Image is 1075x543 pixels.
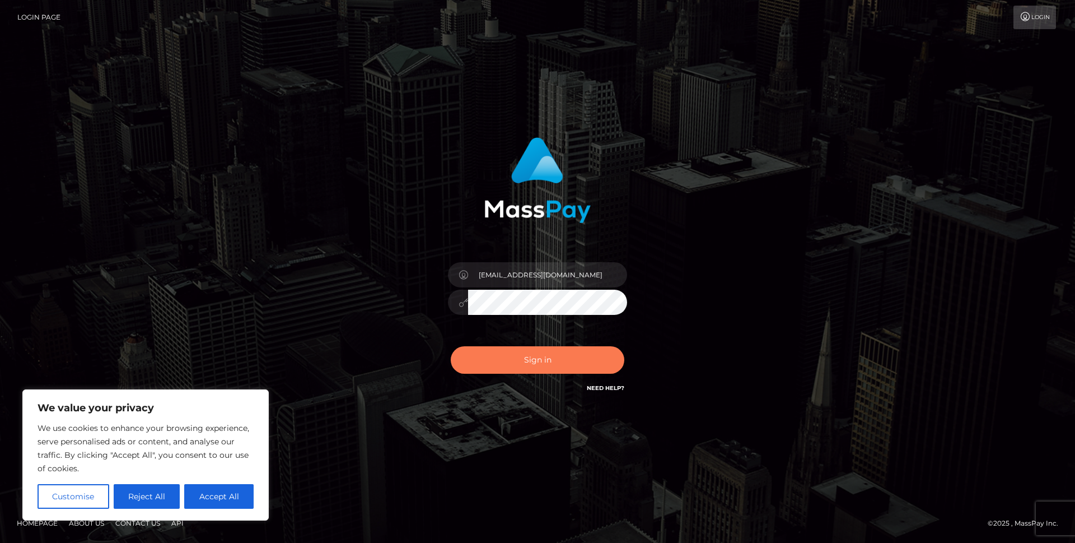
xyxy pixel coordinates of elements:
[587,384,624,392] a: Need Help?
[12,514,62,532] a: Homepage
[167,514,188,532] a: API
[38,401,254,415] p: We value your privacy
[17,6,60,29] a: Login Page
[22,389,269,521] div: We value your privacy
[184,484,254,509] button: Accept All
[38,484,109,509] button: Customise
[451,346,624,374] button: Sign in
[988,517,1067,530] div: © 2025 , MassPay Inc.
[468,262,627,287] input: Username...
[484,137,591,223] img: MassPay Login
[1013,6,1056,29] a: Login
[111,514,165,532] a: Contact Us
[38,421,254,475] p: We use cookies to enhance your browsing experience, serve personalised ads or content, and analys...
[114,484,180,509] button: Reject All
[64,514,109,532] a: About Us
